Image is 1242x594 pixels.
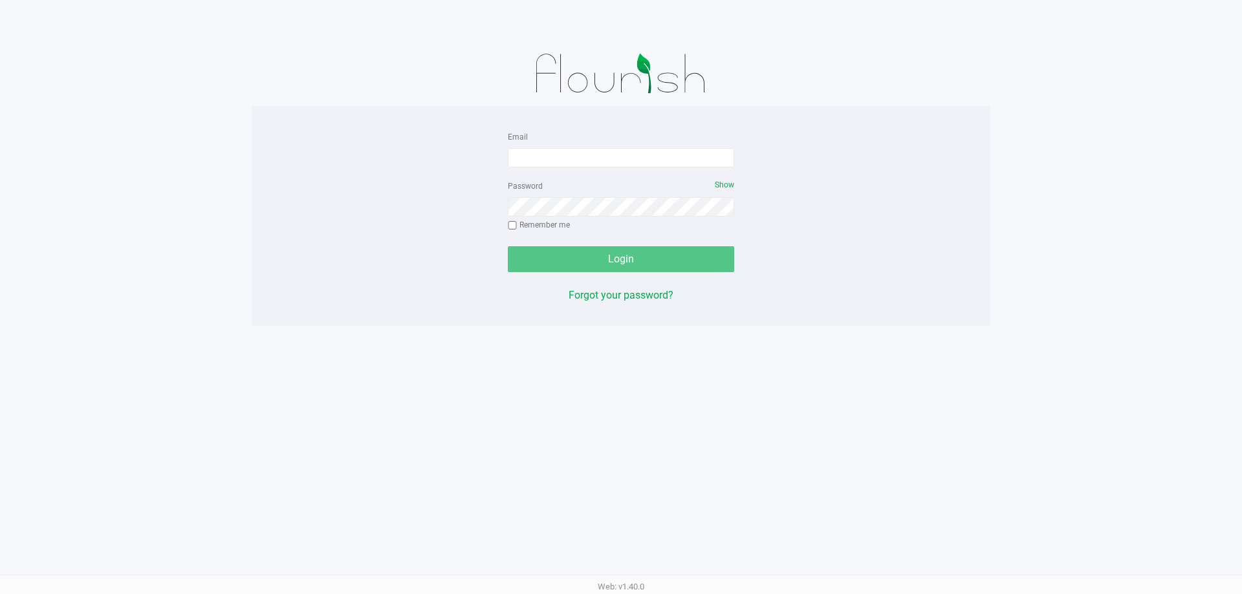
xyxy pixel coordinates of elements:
span: Web: v1.40.0 [598,582,644,591]
label: Remember me [508,219,570,231]
span: Show [715,180,734,189]
label: Password [508,180,543,192]
button: Forgot your password? [569,288,673,303]
input: Remember me [508,221,517,230]
label: Email [508,131,528,143]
